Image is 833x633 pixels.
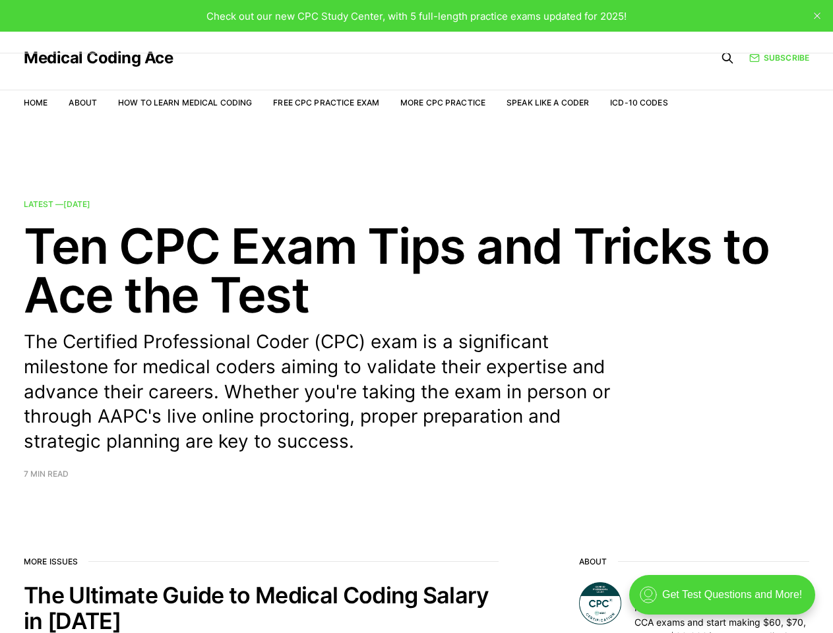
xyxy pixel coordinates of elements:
[618,568,833,633] iframe: portal-trigger
[400,98,485,107] a: More CPC Practice
[24,98,47,107] a: Home
[579,557,809,566] h2: About
[24,222,809,319] h2: Ten CPC Exam Tips and Tricks to Ace the Test
[507,98,589,107] a: Speak Like a Coder
[24,557,499,566] h2: More issues
[24,470,69,478] span: 7 min read
[24,330,631,454] p: The Certified Professional Coder (CPC) exam is a significant milestone for medical coders aiming ...
[610,98,667,107] a: ICD-10 Codes
[118,98,252,107] a: How to Learn Medical Coding
[273,98,379,107] a: Free CPC Practice Exam
[24,200,809,478] a: Latest —[DATE] Ten CPC Exam Tips and Tricks to Ace the Test The Certified Professional Coder (CPC...
[63,199,90,209] time: [DATE]
[24,50,173,66] a: Medical Coding Ace
[807,5,828,26] button: close
[749,51,809,64] a: Subscribe
[24,199,90,209] span: Latest —
[579,582,621,624] img: Medical Coding Ace
[69,98,97,107] a: About
[206,10,627,22] span: Check out our new CPC Study Center, with 5 full-length practice exams updated for 2025!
